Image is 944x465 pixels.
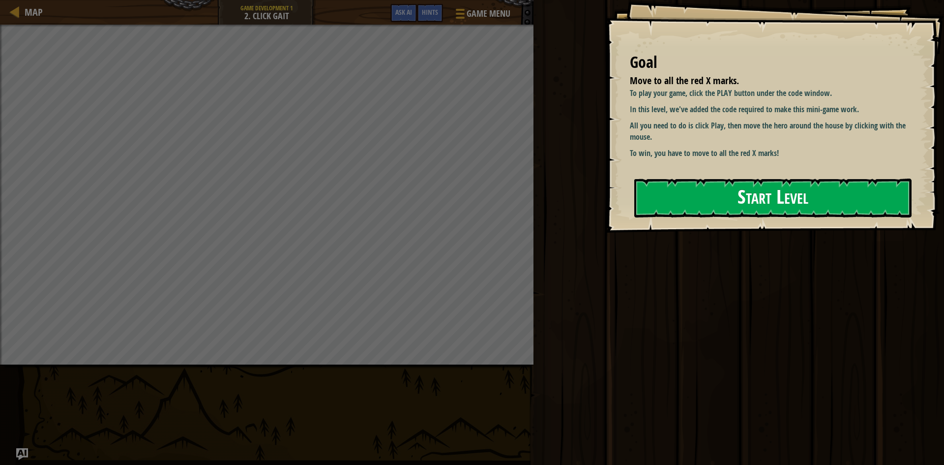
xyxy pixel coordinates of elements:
[630,88,917,99] p: To play your game, click the PLAY button under the code window.
[630,148,917,159] p: To win, you have to move to all the red X marks!
[618,74,907,88] li: Move to all the red X marks.
[630,104,917,115] p: In this level, we've added the code required to make this mini-game work.
[16,448,28,460] button: Ask AI
[630,74,739,87] span: Move to all the red X marks.
[422,7,438,17] span: Hints
[467,7,510,20] span: Game Menu
[395,7,412,17] span: Ask AI
[20,5,43,19] a: Map
[634,179,912,217] button: Start Level
[25,5,43,19] span: Map
[630,120,917,143] p: All you need to do is click Play, then move the hero around the house by clicking with the mouse.
[630,51,910,74] div: Goal
[390,4,417,22] button: Ask AI
[448,4,516,27] button: Game Menu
